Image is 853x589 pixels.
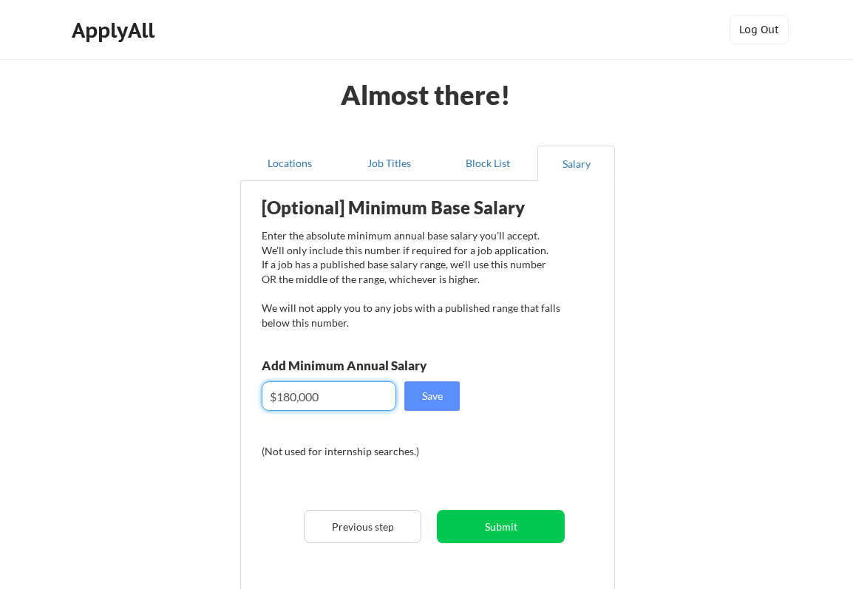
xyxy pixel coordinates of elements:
div: Almost there! [323,81,529,108]
div: (Not used for internship searches.) [262,444,462,459]
button: Submit [437,510,565,543]
button: Previous step [304,510,421,543]
div: Add Minimum Annual Salary [262,359,492,372]
button: Log Out [730,15,789,44]
div: Enter the absolute minimum annual base salary you'll accept. We'll only include this number if re... [262,228,560,330]
button: Salary [537,146,615,181]
input: E.g. $100,000 [262,381,396,411]
button: Block List [438,146,537,181]
button: Locations [240,146,339,181]
button: Save [404,381,460,411]
div: ApplyAll [72,18,159,43]
div: [Optional] Minimum Base Salary [262,199,560,217]
button: Job Titles [339,146,438,181]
